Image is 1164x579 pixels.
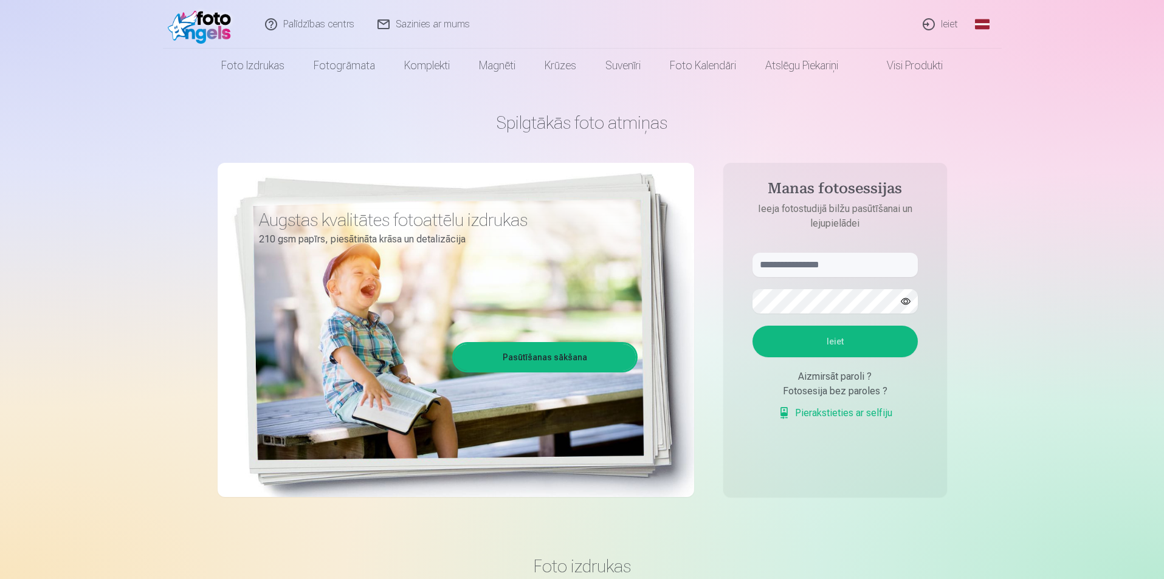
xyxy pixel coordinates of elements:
p: Ieeja fotostudijā bilžu pasūtīšanai un lejupielādei [740,202,930,231]
button: Ieiet [752,326,918,357]
a: Krūzes [530,49,591,83]
div: Fotosesija bez paroles ? [752,384,918,399]
p: 210 gsm papīrs, piesātināta krāsa un detalizācija [259,231,628,248]
a: Komplekti [390,49,464,83]
a: Visi produkti [853,49,957,83]
a: Fotogrāmata [299,49,390,83]
h4: Manas fotosessijas [740,180,930,202]
a: Atslēgu piekariņi [751,49,853,83]
a: Foto kalendāri [655,49,751,83]
h1: Spilgtākās foto atmiņas [218,112,947,134]
a: Pierakstieties ar selfiju [778,406,892,420]
h3: Foto izdrukas [227,555,937,577]
a: Suvenīri [591,49,655,83]
img: /fa1 [168,5,238,44]
a: Foto izdrukas [207,49,299,83]
div: Aizmirsāt paroli ? [752,369,918,384]
a: Pasūtīšanas sākšana [454,344,636,371]
h3: Augstas kvalitātes fotoattēlu izdrukas [259,209,628,231]
a: Magnēti [464,49,530,83]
